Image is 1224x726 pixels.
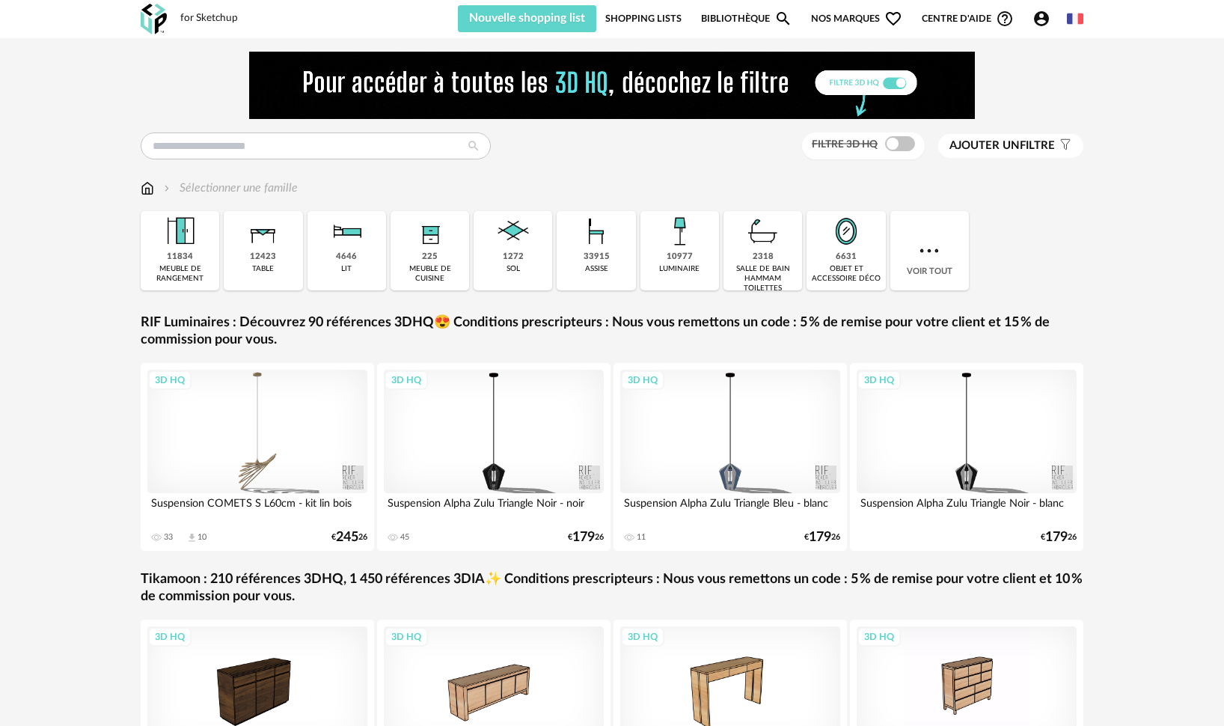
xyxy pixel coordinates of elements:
[336,532,358,543] span: 245
[458,5,596,32] button: Nouvelle shopping list
[857,627,901,647] div: 3D HQ
[410,211,450,251] img: Rangement.png
[572,532,595,543] span: 179
[584,251,610,263] div: 33915
[341,264,352,274] div: lit
[147,493,367,523] div: Suspension COMETS S L60cm - kit lin bois
[507,264,520,274] div: sol
[938,134,1083,158] button: Ajouter unfiltre Filter icon
[186,532,198,543] span: Download icon
[469,12,585,24] span: Nouvelle shopping list
[1055,138,1072,153] span: Filter icon
[249,52,975,119] img: FILTRE%20HQ%20NEW_V1%20(4).gif
[621,370,664,390] div: 3D HQ
[493,211,533,251] img: Sol.png
[141,4,167,34] img: OXP
[422,251,438,263] div: 225
[811,264,881,284] div: objet et accessoire déco
[1032,10,1057,28] span: Account Circle icon
[884,10,902,28] span: Heart Outline icon
[385,370,428,390] div: 3D HQ
[996,10,1014,28] span: Help Circle Outline icon
[180,12,238,25] div: for Sketchup
[812,139,878,150] span: Filtre 3D HQ
[743,211,783,251] img: Salle%20de%20bain.png
[1067,10,1083,27] img: fr
[621,627,664,647] div: 3D HQ
[637,532,646,543] div: 11
[585,264,608,274] div: assise
[141,571,1083,606] a: Tikamoon : 210 références 3DHQ, 1 450 références 3DIA✨ Conditions prescripteurs : Nous vous remet...
[667,251,693,263] div: 10977
[659,264,700,274] div: luminaire
[774,10,792,28] span: Magnify icon
[385,627,428,647] div: 3D HQ
[198,532,206,543] div: 10
[326,211,367,251] img: Literie.png
[804,532,840,543] div: € 26
[400,532,409,543] div: 45
[811,5,902,32] span: Nos marques
[753,251,774,263] div: 2318
[145,264,215,284] div: meuble de rangement
[141,314,1083,350] a: RIF Luminaires : Découvrez 90 références 3DHQ😍 Conditions prescripteurs : Nous vous remettons un ...
[161,180,298,197] div: Sélectionner une famille
[613,363,847,551] a: 3D HQ Suspension Alpha Zulu Triangle Bleu - blanc 11 €17926
[850,363,1083,551] a: 3D HQ Suspension Alpha Zulu Triangle Noir - blanc €17926
[243,211,284,251] img: Table.png
[336,251,357,263] div: 4646
[949,140,1020,151] span: Ajouter un
[890,211,969,290] div: Voir tout
[161,180,173,197] img: svg+xml;base64,PHN2ZyB3aWR0aD0iMTYiIGhlaWdodD0iMTYiIHZpZXdCb3g9IjAgMCAxNiAxNiIgZmlsbD0ibm9uZSIgeG...
[701,5,792,32] a: BibliothèqueMagnify icon
[826,211,866,251] img: Miroir.png
[1041,532,1077,543] div: € 26
[857,493,1077,523] div: Suspension Alpha Zulu Triangle Noir - blanc
[503,251,524,263] div: 1272
[160,211,201,251] img: Meuble%20de%20rangement.png
[916,237,943,264] img: more.7b13dc1.svg
[1032,10,1050,28] span: Account Circle icon
[922,10,1014,28] span: Centre d'aideHelp Circle Outline icon
[728,264,798,293] div: salle de bain hammam toilettes
[250,251,276,263] div: 12423
[252,264,274,274] div: table
[857,370,901,390] div: 3D HQ
[949,138,1055,153] span: filtre
[659,211,700,251] img: Luminaire.png
[148,370,192,390] div: 3D HQ
[148,627,192,647] div: 3D HQ
[395,264,465,284] div: meuble de cuisine
[1045,532,1068,543] span: 179
[164,532,173,543] div: 33
[141,180,154,197] img: svg+xml;base64,PHN2ZyB3aWR0aD0iMTYiIGhlaWdodD0iMTciIHZpZXdCb3g9IjAgMCAxNiAxNyIgZmlsbD0ibm9uZSIgeG...
[384,493,604,523] div: Suspension Alpha Zulu Triangle Noir - noir
[576,211,616,251] img: Assise.png
[568,532,604,543] div: € 26
[809,532,831,543] span: 179
[167,251,193,263] div: 11834
[141,363,374,551] a: 3D HQ Suspension COMETS S L60cm - kit lin bois 33 Download icon 10 €24526
[620,493,840,523] div: Suspension Alpha Zulu Triangle Bleu - blanc
[836,251,857,263] div: 6631
[377,363,611,551] a: 3D HQ Suspension Alpha Zulu Triangle Noir - noir 45 €17926
[605,5,682,32] a: Shopping Lists
[331,532,367,543] div: € 26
